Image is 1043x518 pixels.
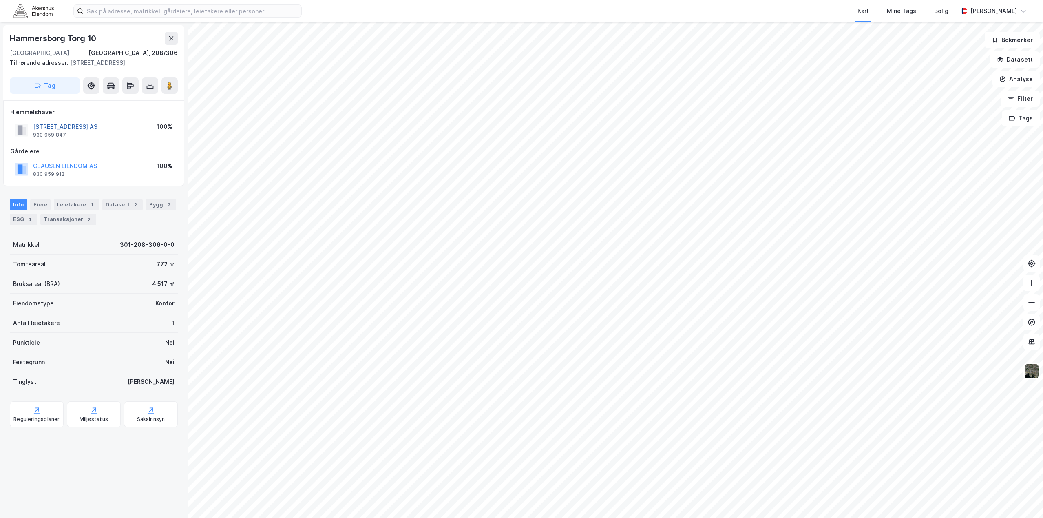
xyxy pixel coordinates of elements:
div: 4 [26,215,34,224]
div: Reguleringsplaner [13,416,60,423]
div: Transaksjoner [40,214,96,225]
div: 1 [88,201,96,209]
div: Leietakere [54,199,99,210]
button: Analyse [992,71,1040,87]
div: Eiere [30,199,51,210]
div: ESG [10,214,37,225]
div: Antall leietakere [13,318,60,328]
div: 1 [172,318,175,328]
div: Info [10,199,27,210]
div: [GEOGRAPHIC_DATA] [10,48,69,58]
div: Mine Tags [887,6,916,16]
div: 301-208-306-0-0 [120,240,175,250]
div: 2 [131,201,139,209]
div: Eiendomstype [13,299,54,308]
div: 2 [85,215,93,224]
div: [PERSON_NAME] [128,377,175,387]
div: Gårdeiere [10,146,177,156]
iframe: Chat Widget [1002,479,1043,518]
div: 830 959 912 [33,171,64,177]
div: Matrikkel [13,240,40,250]
button: Tags [1002,110,1040,126]
button: Tag [10,77,80,94]
div: 930 959 847 [33,132,66,138]
div: Kontrollprogram for chat [1002,479,1043,518]
div: [GEOGRAPHIC_DATA], 208/306 [88,48,178,58]
div: 772 ㎡ [157,259,175,269]
div: Bygg [146,199,176,210]
div: Miljøstatus [80,416,108,423]
img: akershus-eiendom-logo.9091f326c980b4bce74ccdd9f866810c.svg [13,4,54,18]
div: Datasett [102,199,143,210]
div: Hammersborg Torg 10 [10,32,98,45]
div: 4 517 ㎡ [152,279,175,289]
div: Hjemmelshaver [10,107,177,117]
div: Saksinnsyn [137,416,165,423]
div: Kontor [155,299,175,308]
button: Filter [1001,91,1040,107]
span: Tilhørende adresser: [10,59,70,66]
input: Søk på adresse, matrikkel, gårdeiere, leietakere eller personer [84,5,301,17]
img: 9k= [1024,363,1039,379]
div: Tomteareal [13,259,46,269]
div: Tinglyst [13,377,36,387]
div: 2 [165,201,173,209]
div: Kart [857,6,869,16]
button: Datasett [990,51,1040,68]
div: [PERSON_NAME] [970,6,1017,16]
div: Festegrunn [13,357,45,367]
div: Bolig [934,6,948,16]
div: Punktleie [13,338,40,348]
div: 100% [157,122,172,132]
div: 100% [157,161,172,171]
button: Bokmerker [985,32,1040,48]
div: Bruksareal (BRA) [13,279,60,289]
div: Nei [165,357,175,367]
div: Nei [165,338,175,348]
div: [STREET_ADDRESS] [10,58,171,68]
